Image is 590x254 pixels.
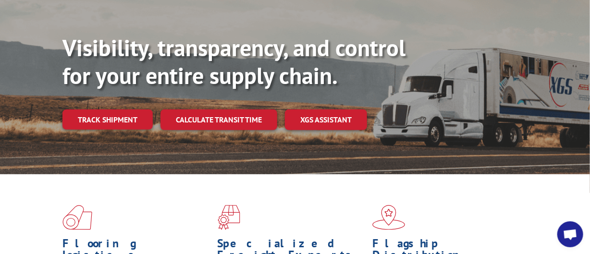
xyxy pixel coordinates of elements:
[160,109,277,130] a: Calculate transit time
[62,109,153,130] a: Track shipment
[218,205,240,230] img: xgs-icon-focused-on-flooring-red
[62,33,406,90] b: Visibility, transparency, and control for your entire supply chain.
[62,205,92,230] img: xgs-icon-total-supply-chain-intelligence-red
[372,205,406,230] img: xgs-icon-flagship-distribution-model-red
[285,109,367,130] a: XGS ASSISTANT
[557,221,583,247] a: Open chat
